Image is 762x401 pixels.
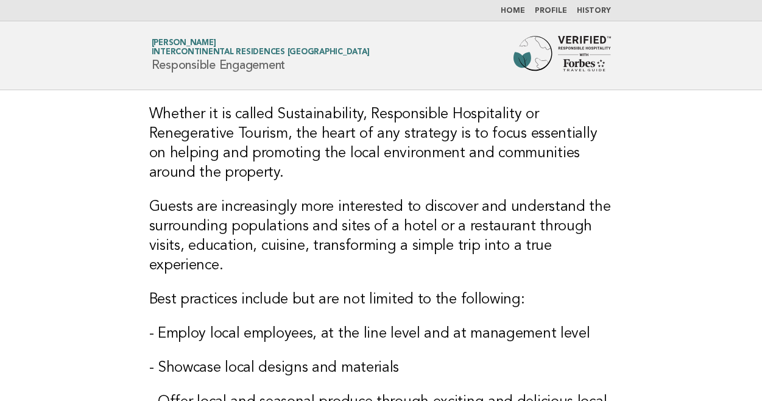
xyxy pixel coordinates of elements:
h3: Whether it is called Sustainability, Responsible Hospitality or Renegerative Tourism, the heart o... [149,105,613,183]
h1: Responsible Engagement [152,40,370,71]
a: [PERSON_NAME]InterContinental Residences [GEOGRAPHIC_DATA] [152,39,370,56]
h3: - Employ local employees, at the line level and at management level [149,324,613,344]
h3: - Showcase local designs and materials [149,358,613,378]
a: Profile [535,7,567,15]
span: InterContinental Residences [GEOGRAPHIC_DATA] [152,49,370,57]
h3: Guests are increasingly more interested to discover and understand the surrounding populations an... [149,197,613,275]
h3: Best practices include but are not limited to the following: [149,290,613,310]
img: Forbes Travel Guide [513,36,611,75]
a: History [577,7,611,15]
a: Home [501,7,525,15]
